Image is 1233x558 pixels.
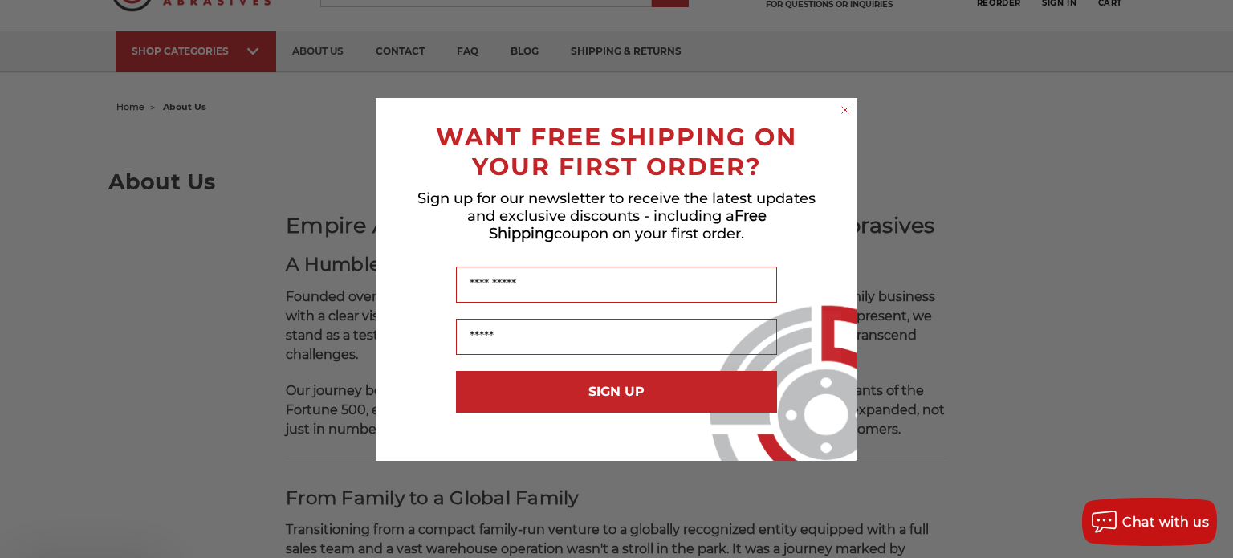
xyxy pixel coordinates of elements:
[456,371,777,413] button: SIGN UP
[489,207,767,242] span: Free Shipping
[417,189,816,242] span: Sign up for our newsletter to receive the latest updates and exclusive discounts - including a co...
[436,122,797,181] span: WANT FREE SHIPPING ON YOUR FIRST ORDER?
[837,102,853,118] button: Close dialog
[456,319,777,355] input: Email
[1082,498,1217,546] button: Chat with us
[1122,515,1209,530] span: Chat with us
